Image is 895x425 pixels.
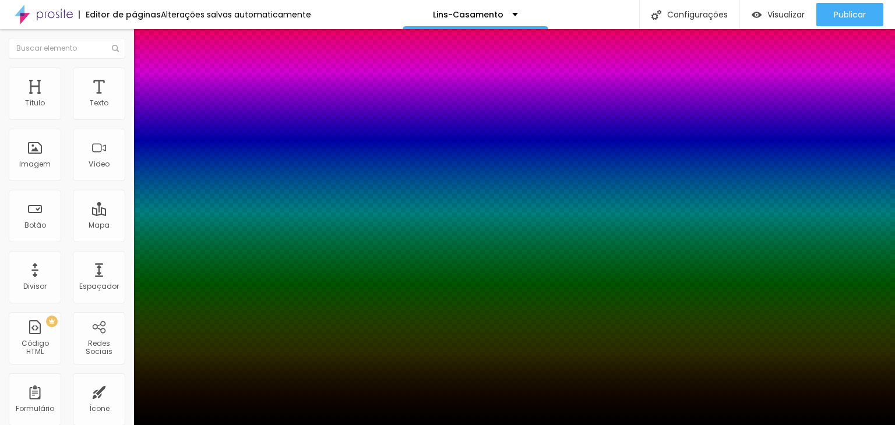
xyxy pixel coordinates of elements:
img: view-1.svg [752,10,762,20]
img: Ícone [651,10,661,20]
font: Ícone [89,403,110,413]
font: Título [25,98,45,108]
font: Formulário [16,403,54,413]
font: Mapa [89,220,110,230]
font: Botão [24,220,46,230]
font: Lins-Casamento [433,9,503,20]
font: Espaçador [79,281,119,291]
font: Editor de páginas [86,9,161,20]
font: Imagem [19,159,51,169]
font: Código HTML [22,338,49,356]
font: Divisor [23,281,47,291]
font: Redes Sociais [86,338,112,356]
img: Ícone [112,45,119,52]
font: Publicar [834,9,866,20]
font: Vídeo [89,159,110,169]
button: Publicar [816,3,883,26]
font: Texto [90,98,108,108]
font: Configurações [667,9,728,20]
button: Visualizar [740,3,816,26]
font: Visualizar [767,9,805,20]
font: Alterações salvas automaticamente [161,9,311,20]
input: Buscar elemento [9,38,125,59]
